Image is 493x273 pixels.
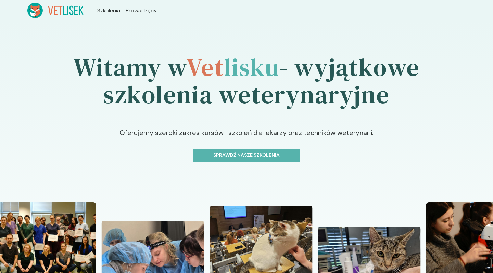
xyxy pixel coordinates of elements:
[224,50,279,84] span: lisku
[186,50,224,84] span: Vet
[27,35,466,127] h1: Witamy w - wyjątkowe szkolenia weterynaryjne
[126,6,157,15] a: Prowadzący
[199,152,294,159] p: Sprawdź nasze szkolenia
[193,149,300,162] button: Sprawdź nasze szkolenia
[97,6,120,15] a: Szkolenia
[82,127,411,149] p: Oferujemy szeroki zakres kursów i szkoleń dla lekarzy oraz techników weterynarii.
